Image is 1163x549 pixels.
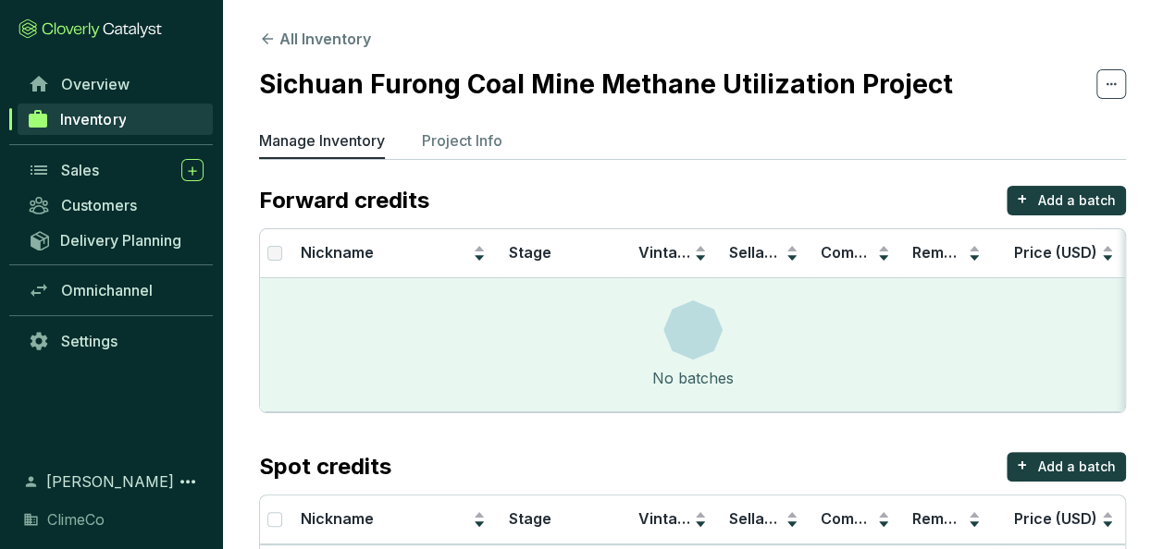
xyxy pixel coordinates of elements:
th: Stage [497,229,626,278]
span: Vintage [637,243,695,262]
span: Committed [821,243,900,262]
span: Nickname [301,243,374,262]
span: Sales [61,161,99,179]
p: Add a batch [1038,457,1116,476]
span: Price (USD) [1014,509,1097,528]
p: Spot credits [259,452,391,482]
p: + [1017,452,1028,478]
span: Nickname [301,509,374,528]
button: +Add a batch [1007,186,1126,215]
button: All Inventory [259,28,371,50]
a: Sales [19,154,213,186]
span: Vintage [637,509,695,528]
span: Sellable [729,509,786,528]
span: [PERSON_NAME] [46,470,174,493]
span: Delivery Planning [60,231,181,250]
a: Settings [19,325,213,357]
span: Customers [61,196,137,214]
div: No batches [652,367,734,389]
button: +Add a batch [1007,452,1126,482]
span: Stage [508,243,551,262]
span: Inventory [60,110,126,128]
span: Omnichannel [61,281,153,299]
p: Project Info [422,129,502,152]
a: Omnichannel [19,274,213,306]
p: Forward credits [259,186,429,215]
span: ClimeCo [47,508,105,531]
a: Delivery Planning [19,225,213,255]
span: Overview [61,75,130,93]
span: Price (USD) [1014,243,1097,262]
a: Customers [19,189,213,221]
p: Manage Inventory [259,129,385,152]
h2: Sichuan Furong Coal Mine Methane Utilization Project [259,65,953,104]
p: Add a batch [1038,191,1116,210]
span: Remaining [912,509,988,528]
span: Remaining [912,243,988,262]
th: Stage [497,495,626,544]
span: Sellable [729,243,786,262]
span: Stage [508,509,551,528]
a: Inventory [18,104,213,135]
span: Settings [61,332,118,350]
span: Committed [821,509,900,528]
p: + [1017,186,1028,212]
a: Overview [19,68,213,100]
